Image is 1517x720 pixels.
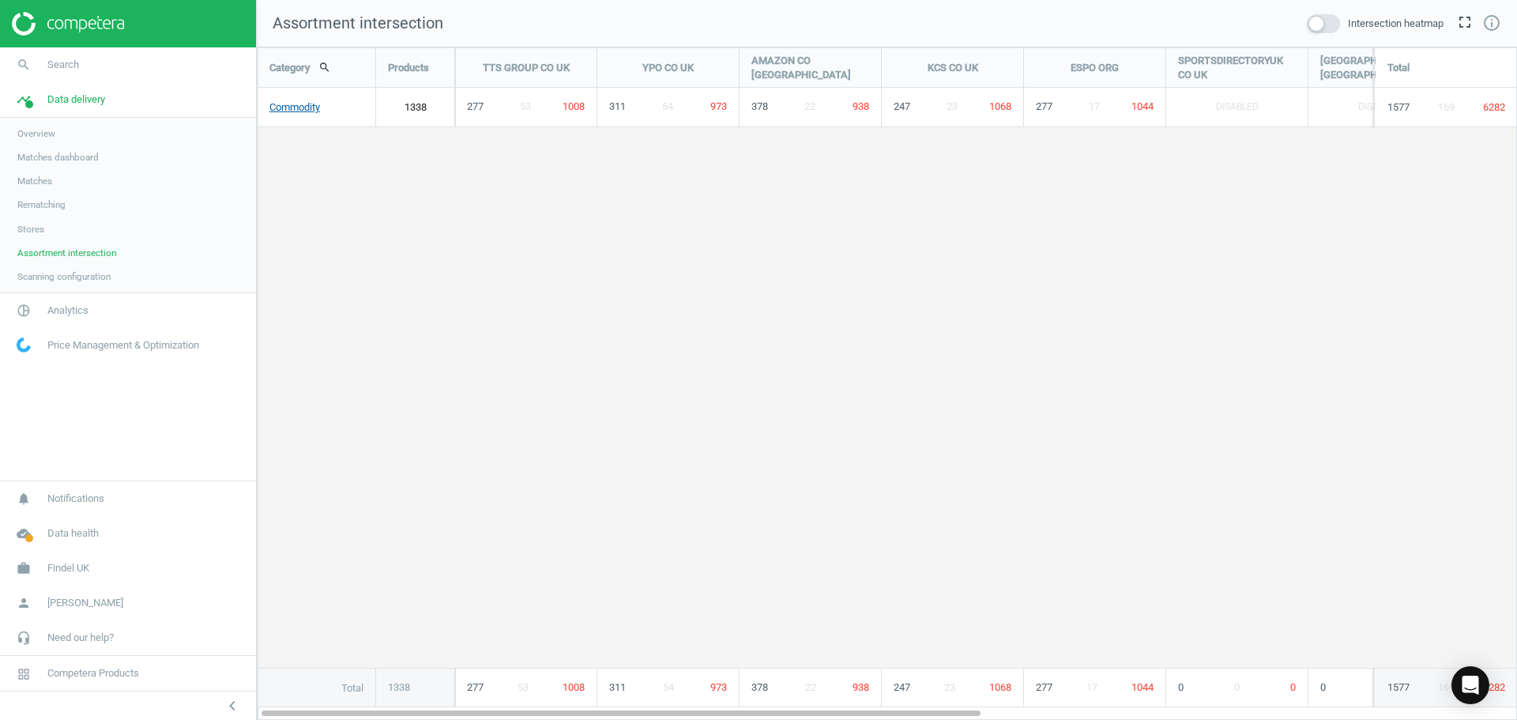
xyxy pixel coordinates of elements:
[1358,88,1401,126] span: Disabled
[17,337,31,352] img: wGWNvw8QSZomAAAAABJRU5ErkJggg==
[1234,680,1240,695] span: 0
[1166,48,1308,88] div: SPORTSDIRECTORYUK CO UK
[1086,680,1097,695] span: 17
[12,12,124,36] img: ajHJNr6hYgQAAAAASUVORK5CYII=
[223,696,242,715] i: chevron_left
[609,680,626,695] span: 311
[518,680,529,695] span: 53
[1178,680,1184,695] span: 0
[989,100,1011,112] span: 1068
[1455,13,1474,32] i: fullscreen
[47,492,104,506] span: Notifications
[17,247,116,259] span: Assortment intersection
[467,680,484,695] span: 277
[1348,17,1444,31] span: Intersection heatmap
[213,695,252,716] button: chevron_left
[1376,48,1517,88] div: Total
[853,680,869,695] span: 938
[751,680,768,695] span: 378
[853,100,869,112] span: 938
[9,296,39,326] i: pie_chart_outlined
[47,596,123,610] span: [PERSON_NAME]
[9,553,39,583] i: work
[9,484,39,514] i: notifications
[9,588,39,618] i: person
[882,48,1023,88] div: KCS CO UK
[455,48,597,88] div: TTS GROUP CO UK
[47,338,199,352] span: Price Management & Optimization
[47,631,114,645] span: Need our help?
[47,666,139,680] span: Competera Products
[9,623,39,653] i: headset_mic
[9,518,39,548] i: cloud_done
[47,526,99,541] span: Data health
[17,223,44,236] span: Stores
[1036,680,1052,695] span: 277
[376,669,454,707] div: 1338
[662,100,673,112] span: 54
[467,100,484,112] span: 277
[1131,680,1154,695] span: 1044
[894,100,910,112] span: 247
[9,85,39,115] i: timeline
[1451,666,1489,704] div: Open Intercom Messenger
[376,48,454,88] div: Products
[1482,13,1501,34] a: info_outline
[1036,100,1052,112] span: 277
[47,561,89,575] span: Findel UK
[17,270,111,283] span: Scanning configuration
[17,175,52,187] span: Matches
[9,50,39,80] i: search
[17,151,99,164] span: Matches dashboard
[740,48,881,88] div: AMAZON CO [GEOGRAPHIC_DATA]
[609,100,626,112] span: 311
[1320,680,1326,695] span: 0
[947,100,958,112] span: 23
[1387,100,1410,115] span: 1577
[273,13,443,32] span: Assortment intersection
[989,680,1011,695] span: 1068
[663,680,674,695] span: 54
[258,669,375,708] div: Total
[1387,680,1410,695] span: 1577
[804,100,815,112] span: 22
[17,127,55,140] span: Overview
[310,54,340,81] button: search
[563,100,585,112] span: 1008
[751,100,768,112] span: 378
[944,680,955,695] span: 23
[47,92,105,107] span: Data delivery
[597,48,739,88] div: YPO CO UK
[894,680,910,695] span: 247
[1290,680,1296,695] span: 0
[47,303,88,318] span: Analytics
[1438,680,1455,695] span: 169
[1483,680,1505,695] span: 6282
[258,88,375,127] a: Commodity
[1308,48,1450,88] div: [GEOGRAPHIC_DATA] CO [GEOGRAPHIC_DATA]
[376,88,454,127] a: 1338
[1216,88,1259,126] span: Disabled
[1438,100,1455,115] span: 169
[710,100,727,112] span: 973
[17,198,66,211] span: Rematching
[563,680,585,695] span: 1008
[47,58,79,72] span: Search
[1089,100,1100,112] span: 17
[805,680,816,695] span: 22
[258,48,375,87] div: Category
[520,100,531,112] span: 53
[1483,100,1505,115] span: 6282
[710,680,727,695] span: 973
[1024,48,1165,88] div: ESPO ORG
[1131,100,1154,112] span: 1044
[1482,13,1501,32] i: info_outline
